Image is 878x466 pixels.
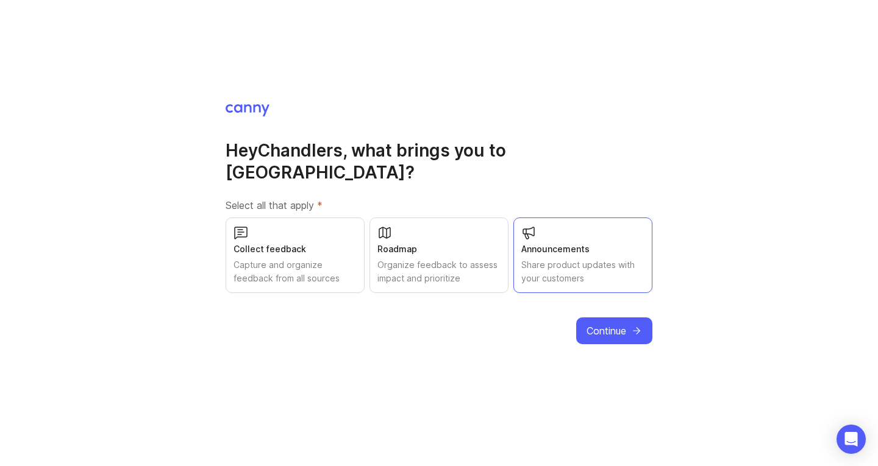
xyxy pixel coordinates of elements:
div: Open Intercom Messenger [837,425,866,454]
button: Collect feedbackCapture and organize feedback from all sources [226,217,365,293]
div: Roadmap [377,242,501,256]
span: Continue [587,323,626,338]
div: Announcements [521,242,644,256]
div: Collect feedback [234,242,357,256]
button: AnnouncementsShare product updates with your customers [513,217,652,293]
button: RoadmapOrganize feedback to assess impact and prioritize [369,217,509,293]
button: Continue [576,317,652,344]
label: Select all that apply [226,198,652,213]
div: Organize feedback to assess impact and prioritize [377,258,501,285]
div: Share product updates with your customers [521,258,644,285]
img: Canny Home [226,104,269,116]
h1: Hey Chandlers , what brings you to [GEOGRAPHIC_DATA]? [226,139,652,183]
div: Capture and organize feedback from all sources [234,258,357,285]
